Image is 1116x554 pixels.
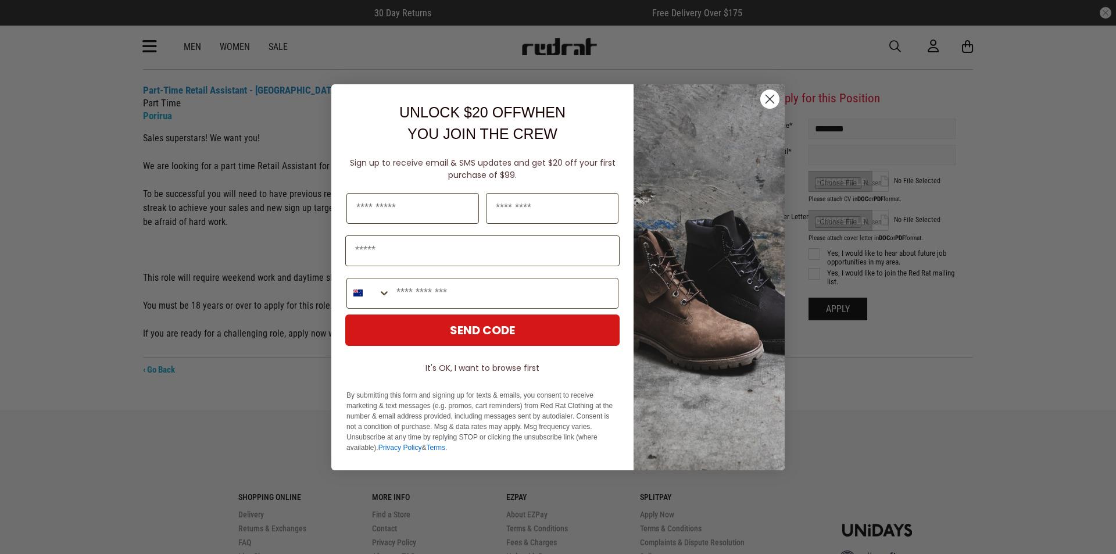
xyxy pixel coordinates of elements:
[407,126,557,142] span: YOU JOIN THE CREW
[350,157,616,181] span: Sign up to receive email & SMS updates and get $20 off your first purchase of $99.
[426,444,445,452] a: Terms
[345,358,620,378] button: It's OK, I want to browse first
[347,278,391,308] button: Search Countries
[345,314,620,346] button: SEND CODE
[760,89,780,109] button: Close dialog
[346,193,479,224] input: First Name
[353,288,363,298] img: New Zealand
[521,104,566,120] span: WHEN
[634,84,785,470] img: f7662613-148e-4c88-9575-6c6b5b55a647.jpeg
[345,235,620,266] input: Email
[346,390,618,453] p: By submitting this form and signing up for texts & emails, you consent to receive marketing & tex...
[399,104,521,120] span: UNLOCK $20 OFF
[378,444,422,452] a: Privacy Policy
[9,5,44,40] button: Open LiveChat chat widget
